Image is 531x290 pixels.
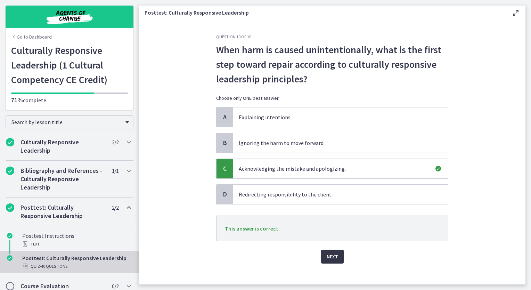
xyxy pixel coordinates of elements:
[22,232,131,248] div: Posttest Instructions
[22,262,131,271] div: Quiz
[21,167,105,192] h2: Bibliography and References - Culturally Responsive Leadership
[6,203,14,212] i: Completed
[321,250,344,264] button: Next
[221,139,229,147] span: B
[11,33,52,40] a: Go to Dashboard
[216,42,448,86] span: When harm is caused unintentionally, what is the first step toward repair according to culturally...
[11,96,128,104] p: complete
[7,255,13,261] i: Completed
[112,138,119,146] span: 2 / 2
[40,262,67,271] span: · 40 Questions
[6,167,14,175] i: Completed
[22,254,131,271] div: Posttest: Culturally Responsive Leadership
[7,233,13,239] i: Completed
[233,107,448,127] span: Explaining intentions.
[112,203,119,212] span: 2 / 2
[221,113,229,121] span: A
[21,203,105,220] h2: Posttest: Culturally Responsive Leadership
[145,8,500,17] h3: Posttest: Culturally Responsive Leadership
[11,96,23,104] span: 71%
[216,95,448,102] p: Choose only ONE best answer.
[221,190,229,199] span: D
[28,8,111,25] img: Agents of Change
[11,119,122,126] span: Search by lesson title
[233,185,448,204] span: Redirecting responsibility to the client.
[216,34,448,40] h3: Question 10 of 10
[6,138,14,146] i: Completed
[11,43,128,87] h1: Culturally Responsive Leadership (1 Cultural Competency CE Credit)
[21,138,105,155] h2: Culturally Responsive Leadership
[327,252,338,261] span: Next
[221,164,229,173] span: C
[225,225,280,232] span: This answer is correct.
[233,159,448,178] span: Acknowledging the mistake and apologizing.
[112,167,119,175] span: 1 / 1
[233,133,448,153] span: Ignoring the harm to move forward.
[6,115,133,129] div: Search by lesson title
[22,240,131,248] div: Text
